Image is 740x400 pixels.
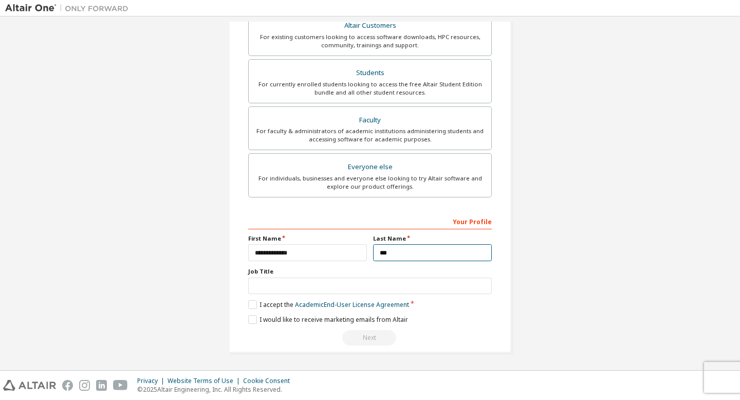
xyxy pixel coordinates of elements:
div: For existing customers looking to access software downloads, HPC resources, community, trainings ... [255,33,485,49]
div: Students [255,66,485,80]
div: Faculty [255,113,485,128]
div: For currently enrolled students looking to access the free Altair Student Edition bundle and all ... [255,80,485,97]
p: © 2025 Altair Engineering, Inc. All Rights Reserved. [137,385,296,394]
label: I would like to receive marketing emails from Altair [248,315,408,324]
img: Altair One [5,3,134,13]
div: Everyone else [255,160,485,174]
div: Your Profile [248,213,492,229]
label: First Name [248,234,367,243]
img: facebook.svg [62,380,73,391]
div: Privacy [137,377,168,385]
img: instagram.svg [79,380,90,391]
div: For faculty & administrators of academic institutions administering students and accessing softwa... [255,127,485,143]
div: Read and acccept EULA to continue [248,330,492,346]
img: youtube.svg [113,380,128,391]
label: I accept the [248,300,409,309]
div: Altair Customers [255,19,485,33]
label: Last Name [373,234,492,243]
img: altair_logo.svg [3,380,56,391]
a: Academic End-User License Agreement [295,300,409,309]
div: Website Terms of Use [168,377,243,385]
img: linkedin.svg [96,380,107,391]
label: Job Title [248,267,492,276]
div: For individuals, businesses and everyone else looking to try Altair software and explore our prod... [255,174,485,191]
div: Cookie Consent [243,377,296,385]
